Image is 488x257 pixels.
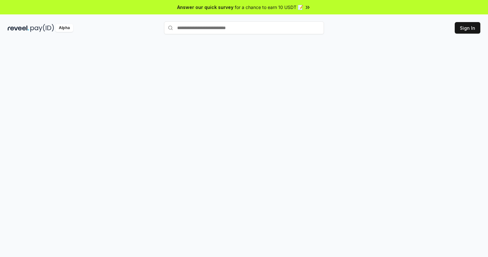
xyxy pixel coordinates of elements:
button: Sign In [455,22,480,34]
img: pay_id [30,24,54,32]
img: reveel_dark [8,24,29,32]
div: Alpha [55,24,73,32]
span: Answer our quick survey [177,4,233,11]
span: for a chance to earn 10 USDT 📝 [235,4,303,11]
